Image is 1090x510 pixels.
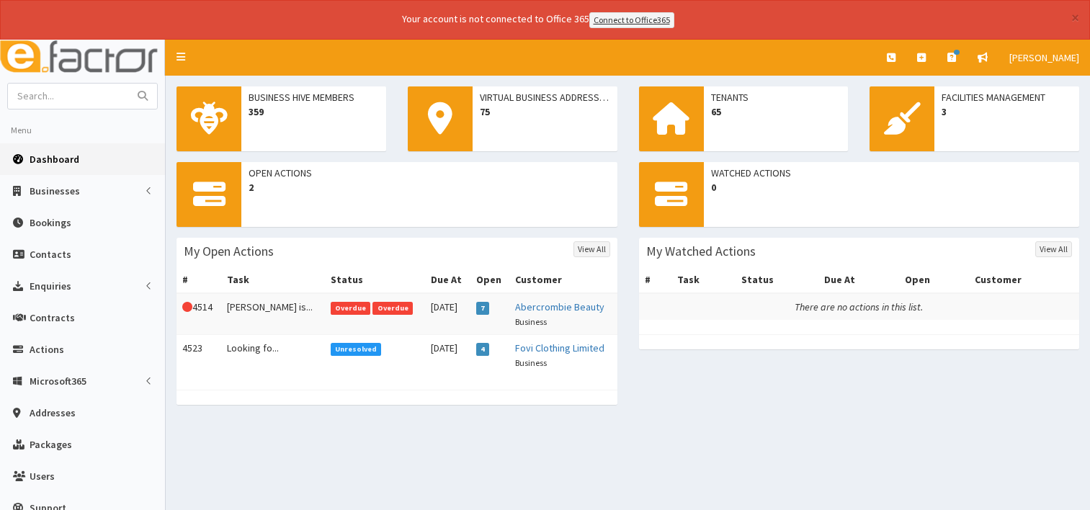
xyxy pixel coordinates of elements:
[711,166,1073,180] span: Watched Actions
[425,267,470,293] th: Due At
[30,343,64,356] span: Actions
[249,90,379,104] span: Business Hive Members
[818,267,899,293] th: Due At
[736,267,818,293] th: Status
[515,357,547,368] small: Business
[1071,10,1079,25] button: ×
[30,248,71,261] span: Contacts
[942,90,1072,104] span: Facilities Management
[30,279,71,292] span: Enquiries
[795,300,923,313] i: There are no actions in this list.
[249,104,379,119] span: 359
[942,104,1072,119] span: 3
[8,84,129,109] input: Search...
[249,180,610,194] span: 2
[509,267,617,293] th: Customer
[470,267,509,293] th: Open
[184,245,274,258] h3: My Open Actions
[30,406,76,419] span: Addresses
[30,375,86,388] span: Microsoft365
[711,90,841,104] span: Tenants
[639,267,671,293] th: #
[331,343,382,356] span: Unresolved
[30,216,71,229] span: Bookings
[331,302,371,315] span: Overdue
[177,267,221,293] th: #
[476,302,490,315] span: 7
[999,40,1090,76] a: [PERSON_NAME]
[899,267,969,293] th: Open
[671,267,736,293] th: Task
[1035,241,1072,257] a: View All
[30,438,72,451] span: Packages
[515,316,547,327] small: Business
[711,104,841,119] span: 65
[476,343,490,356] span: 4
[515,300,604,313] a: Abercrombie Beauty
[182,302,192,312] i: This Action is overdue!
[711,180,1073,194] span: 0
[515,341,604,354] a: Fovi Clothing Limited
[249,166,610,180] span: Open Actions
[589,12,674,28] a: Connect to Office365
[325,267,425,293] th: Status
[30,311,75,324] span: Contracts
[177,293,221,335] td: 4514
[480,104,610,119] span: 75
[372,302,413,315] span: Overdue
[221,334,325,375] td: Looking fo...
[177,334,221,375] td: 4523
[480,90,610,104] span: Virtual Business Addresses
[30,470,55,483] span: Users
[117,12,960,28] div: Your account is not connected to Office 365
[425,334,470,375] td: [DATE]
[1009,51,1079,64] span: [PERSON_NAME]
[425,293,470,335] td: [DATE]
[646,245,756,258] h3: My Watched Actions
[573,241,610,257] a: View All
[30,184,80,197] span: Businesses
[969,267,1079,293] th: Customer
[221,293,325,335] td: [PERSON_NAME] is...
[221,267,325,293] th: Task
[30,153,79,166] span: Dashboard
